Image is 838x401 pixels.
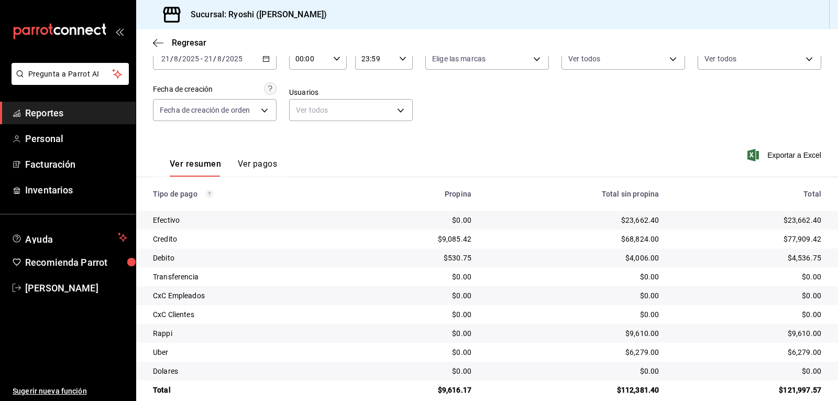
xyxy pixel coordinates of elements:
span: Reportes [25,106,127,120]
div: Uber [153,347,344,357]
button: Ver pagos [238,159,277,177]
span: Facturación [25,157,127,171]
div: $0.00 [360,366,471,376]
label: Usuarios [289,89,413,96]
span: Fecha de creación de orden [160,105,250,115]
span: Ver todos [568,53,600,64]
div: Dolares [153,366,344,376]
div: $0.00 [488,366,659,376]
div: $121,997.57 [676,385,821,395]
div: $0.00 [488,290,659,301]
div: Total sin propina [488,190,659,198]
div: $23,662.40 [488,215,659,225]
span: Regresar [172,38,206,48]
input: ---- [225,55,243,63]
div: $0.00 [676,290,821,301]
button: Ver resumen [170,159,221,177]
svg: Los pagos realizados con Pay y otras terminales son montos brutos. [206,190,213,198]
input: -- [204,55,213,63]
div: Ver todos [289,99,413,121]
div: $6,279.00 [488,347,659,357]
div: Transferencia [153,272,344,282]
button: Regresar [153,38,206,48]
div: Debito [153,253,344,263]
div: navigation tabs [170,159,277,177]
input: ---- [182,55,200,63]
span: Personal [25,132,127,146]
div: Rappi [153,328,344,339]
div: $0.00 [360,328,471,339]
div: $0.00 [488,309,659,320]
h3: Sucursal: Ryoshi ([PERSON_NAME]) [182,8,327,21]
div: $4,536.75 [676,253,821,263]
div: $23,662.40 [676,215,821,225]
div: CxC Clientes [153,309,344,320]
span: Ver todos [704,53,736,64]
span: [PERSON_NAME] [25,281,127,295]
button: open_drawer_menu [115,27,124,36]
div: $6,279.00 [676,347,821,357]
span: / [179,55,182,63]
div: $0.00 [676,309,821,320]
div: $9,610.00 [488,328,659,339]
span: / [170,55,173,63]
span: Pregunta a Parrot AI [28,69,113,80]
span: / [222,55,225,63]
div: $0.00 [488,272,659,282]
div: $0.00 [360,290,471,301]
input: -- [161,55,170,63]
div: $68,824.00 [488,234,659,244]
div: $0.00 [360,309,471,320]
span: / [213,55,216,63]
div: Propina [360,190,471,198]
button: Pregunta a Parrot AI [12,63,129,85]
span: Recomienda Parrot [25,255,127,269]
div: $0.00 [676,272,821,282]
div: Fecha de creación [153,84,213,95]
span: - [201,55,203,63]
div: $0.00 [676,366,821,376]
div: Credito [153,234,344,244]
span: Elige las marcas [432,53,486,64]
div: Tipo de pago [153,190,344,198]
div: $4,006.00 [488,253,659,263]
span: Inventarios [25,183,127,197]
div: $0.00 [360,347,471,357]
div: $9,085.42 [360,234,471,244]
div: $9,616.17 [360,385,471,395]
span: Ayuda [25,231,114,244]
div: $530.75 [360,253,471,263]
div: $77,909.42 [676,234,821,244]
div: Efectivo [153,215,344,225]
div: $0.00 [360,215,471,225]
div: $9,610.00 [676,328,821,339]
div: CxC Empleados [153,290,344,301]
a: Pregunta a Parrot AI [7,76,129,87]
div: Total [153,385,344,395]
div: Total [676,190,821,198]
span: Sugerir nueva función [13,386,127,397]
div: $112,381.40 [488,385,659,395]
input: -- [173,55,179,63]
div: $0.00 [360,272,471,282]
button: Exportar a Excel [749,149,821,161]
input: -- [217,55,222,63]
